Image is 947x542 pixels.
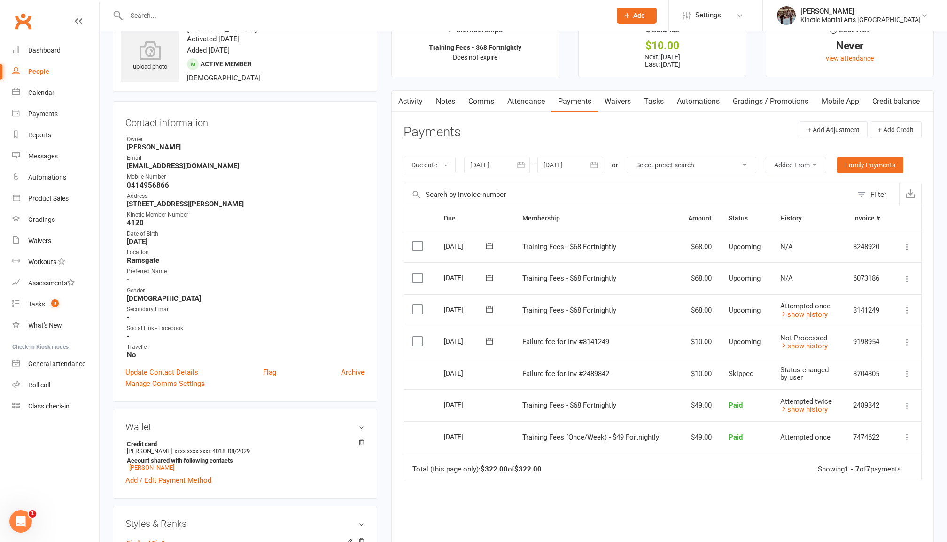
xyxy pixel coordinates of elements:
[845,358,891,390] td: 8704805
[444,302,487,317] div: [DATE]
[12,61,99,82] a: People
[127,457,360,464] strong: Account shared with following contacts
[720,206,772,230] th: Status
[28,360,85,368] div: General attendance
[695,5,721,26] span: Settings
[28,152,58,160] div: Messages
[646,24,679,41] div: $ Balance
[775,41,925,51] div: Never
[201,60,252,68] span: Active member
[866,465,870,473] strong: 7
[127,135,365,144] div: Owner
[481,465,508,473] strong: $322.00
[12,375,99,396] a: Roll call
[29,510,36,518] span: 1
[800,121,868,138] button: + Add Adjustment
[800,16,921,24] div: Kinetic Martial Arts [GEOGRAPHIC_DATA]
[12,146,99,167] a: Messages
[826,55,874,62] a: view attendance
[587,41,737,51] div: $10.00
[125,439,365,472] li: [PERSON_NAME]
[670,91,726,112] a: Automations
[28,300,45,308] div: Tasks
[870,189,886,200] div: Filter
[127,275,365,284] strong: -
[404,125,461,140] h3: Payments
[12,273,99,294] a: Assessments
[127,229,365,238] div: Date of Birth
[12,251,99,273] a: Workouts
[677,358,720,390] td: $10.00
[772,206,845,230] th: History
[28,195,69,202] div: Product Sales
[845,421,891,453] td: 7474622
[780,274,793,283] span: N/A
[404,183,853,206] input: Search by invoice number
[845,262,891,294] td: 6073186
[815,91,866,112] a: Mobile App
[870,121,922,138] button: + Add Credit
[444,334,487,348] div: [DATE]
[127,294,365,303] strong: [DEMOGRAPHIC_DATA]
[429,91,462,112] a: Notes
[501,91,551,112] a: Attendance
[412,465,542,473] div: Total (this page only): of
[587,53,737,68] p: Next: [DATE] Last: [DATE]
[677,231,720,263] td: $68.00
[780,243,793,251] span: N/A
[28,131,51,139] div: Reports
[127,173,365,181] div: Mobile Number
[551,91,598,112] a: Payments
[429,44,521,51] strong: Training Fees - $68 Fortnightly
[12,188,99,209] a: Product Sales
[444,239,487,253] div: [DATE]
[617,8,657,24] button: Add
[12,40,99,61] a: Dashboard
[780,302,831,310] span: Attempted once
[830,24,869,41] div: Last visit
[598,91,637,112] a: Waivers
[121,23,369,33] h3: [PERSON_NAME]
[633,12,645,19] span: Add
[12,396,99,417] a: Class kiosk mode
[677,206,720,230] th: Amount
[845,206,891,230] th: Invoice #
[127,313,365,322] strong: -
[444,397,487,412] div: [DATE]
[448,26,454,35] i: ✓
[127,332,365,340] strong: -
[522,274,616,283] span: Training Fees - $68 Fortnightly
[845,231,891,263] td: 8248920
[522,243,616,251] span: Training Fees - $68 Fortnightly
[28,173,66,181] div: Automations
[435,206,514,230] th: Due
[729,306,761,314] span: Upcoming
[28,237,51,244] div: Waivers
[453,54,497,61] span: Does not expire
[677,421,720,453] td: $49.00
[729,369,753,378] span: Skipped
[263,367,276,378] a: Flag
[28,381,50,389] div: Roll call
[127,305,365,314] div: Secondary Email
[28,279,75,287] div: Assessments
[780,397,832,406] span: Attempted twice
[448,24,503,41] div: Memberships
[174,448,225,455] span: xxxx xxxx xxxx 4018
[28,402,70,410] div: Class check-in
[124,9,605,22] input: Search...
[51,299,59,307] span: 9
[127,248,365,257] div: Location
[444,270,487,285] div: [DATE]
[127,343,365,352] div: Traveller
[677,389,720,421] td: $49.00
[729,433,743,441] span: Paid
[28,68,49,75] div: People
[522,369,609,378] span: Failure fee for Inv #2489842
[12,294,99,315] a: Tasks 9
[125,367,198,378] a: Update Contact Details
[28,258,56,266] div: Workouts
[780,310,828,319] a: show history
[845,294,891,326] td: 8141249
[28,110,58,118] div: Payments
